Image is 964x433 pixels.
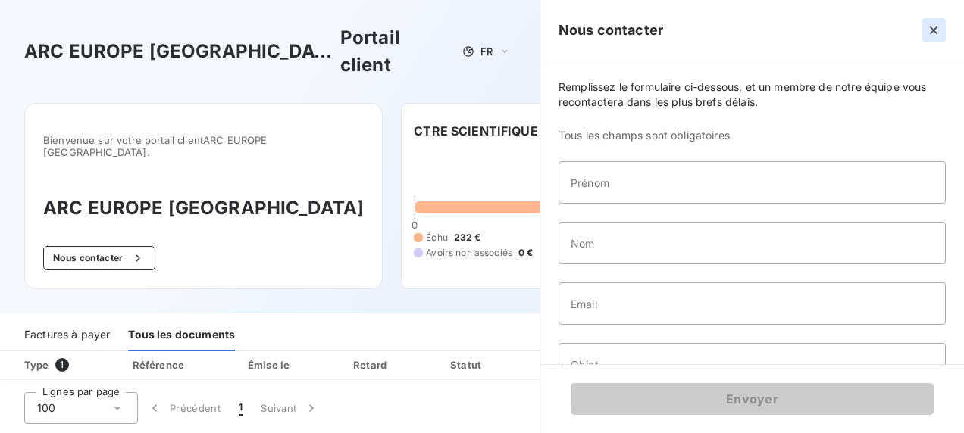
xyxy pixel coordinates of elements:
[518,246,533,260] span: 0 €
[426,246,512,260] span: Avoirs non associés
[559,128,946,143] span: Tous les champs sont obligatoires
[559,222,946,264] input: placeholder
[454,231,481,245] span: 232 €
[340,24,452,79] h3: Portail client
[24,38,334,65] h3: ARC EUROPE [GEOGRAPHIC_DATA]
[43,246,155,270] button: Nous contacter
[15,357,99,372] div: Type
[37,400,55,416] span: 100
[559,161,946,204] input: placeholder
[414,151,776,196] h2: 231,60 €
[480,45,493,58] span: FR
[571,383,934,415] button: Envoyer
[423,357,512,372] div: Statut
[559,282,946,325] input: placeholder
[43,195,364,222] h3: ARC EUROPE [GEOGRAPHIC_DATA]
[24,319,110,351] div: Factures à payer
[559,20,663,41] h5: Nous contacter
[133,359,184,371] div: Référence
[412,219,418,231] span: 0
[559,343,946,385] input: placeholder
[518,357,617,372] div: Montant
[414,122,777,140] h6: CTRE SCIENTIFIQUE TECHNIQUE DU BATIMENT - CCSTBAT
[43,134,364,158] span: Bienvenue sur votre portail client ARC EUROPE [GEOGRAPHIC_DATA] .
[128,319,235,351] div: Tous les documents
[559,79,946,110] span: Remplissez le formulaire ci-dessous, et un membre de notre équipe vous recontactera dans les plus...
[239,400,243,416] span: 1
[252,392,328,424] button: Suivant
[326,357,417,372] div: Retard
[230,392,252,424] button: 1
[55,358,69,372] span: 1
[138,392,230,424] button: Précédent
[221,357,320,372] div: Émise le
[426,231,448,245] span: Échu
